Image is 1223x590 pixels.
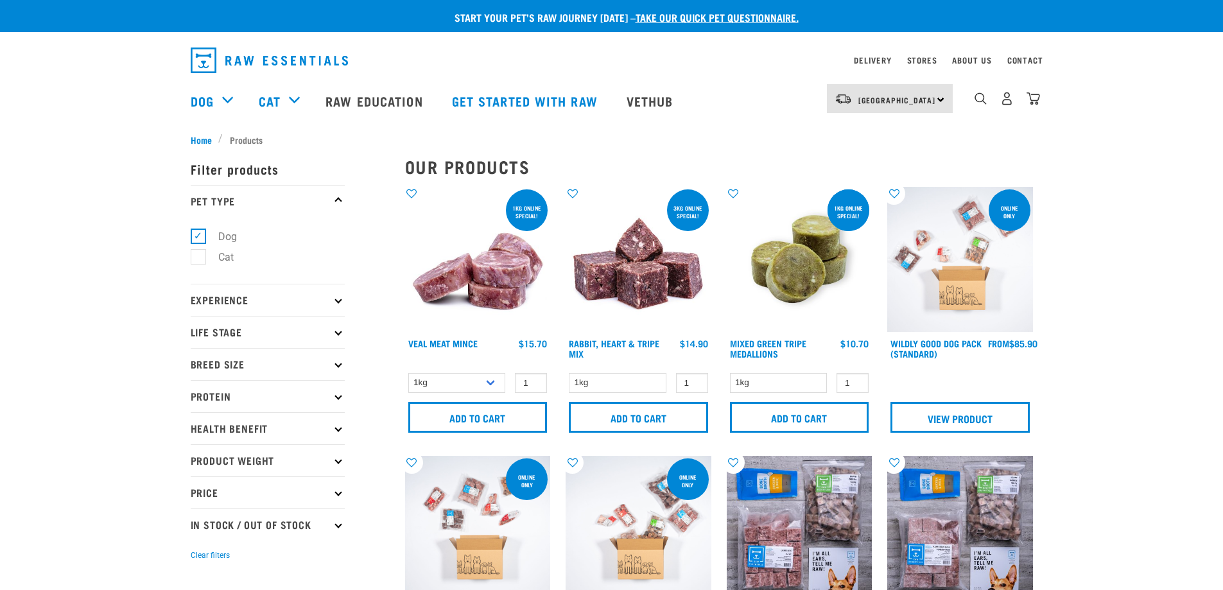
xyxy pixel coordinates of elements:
input: Add to cart [408,402,548,433]
p: Protein [191,380,345,412]
nav: breadcrumbs [191,133,1033,146]
input: 1 [515,373,547,393]
a: View Product [890,402,1030,433]
a: Cat [259,91,281,110]
a: Dog [191,91,214,110]
div: $10.70 [840,338,869,349]
p: In Stock / Out Of Stock [191,508,345,541]
input: 1 [837,373,869,393]
div: $15.70 [519,338,547,349]
p: Filter products [191,153,345,185]
div: 3kg online special! [667,198,709,225]
div: Online Only [667,467,709,494]
label: Dog [198,229,242,245]
p: Product Weight [191,444,345,476]
a: Mixed Green Tripe Medallions [730,341,806,356]
img: home-icon@2x.png [1027,92,1040,105]
button: Clear filters [191,550,230,561]
img: Raw Essentials Logo [191,48,348,73]
label: Cat [198,249,239,265]
a: Rabbit, Heart & Tripe Mix [569,341,659,356]
p: Breed Size [191,348,345,380]
span: FROM [988,341,1009,345]
img: Mixed Green Tripe [727,187,872,333]
img: van-moving.png [835,93,852,105]
a: Veal Meat Mince [408,341,478,345]
a: Raw Education [313,75,438,126]
div: Online Only [506,467,548,494]
p: Life Stage [191,316,345,348]
img: user.png [1000,92,1014,105]
input: Add to cart [730,402,869,433]
img: home-icon-1@2x.png [975,92,987,105]
a: Get started with Raw [439,75,614,126]
nav: dropdown navigation [180,42,1043,78]
h2: Our Products [405,157,1033,177]
p: Health Benefit [191,412,345,444]
input: 1 [676,373,708,393]
a: Vethub [614,75,690,126]
div: 1kg online special! [828,198,869,225]
p: Experience [191,284,345,316]
span: Home [191,133,212,146]
p: Pet Type [191,185,345,217]
div: 1kg online special! [506,198,548,225]
a: Delivery [854,58,891,62]
img: 1160 Veal Meat Mince Medallions 01 [405,187,551,333]
img: 1175 Rabbit Heart Tripe Mix 01 [566,187,711,333]
img: Dog 0 2sec [887,187,1033,333]
div: $14.90 [680,338,708,349]
input: Add to cart [569,402,708,433]
div: Online Only [989,198,1030,225]
a: Stores [907,58,937,62]
a: Home [191,133,219,146]
a: Wildly Good Dog Pack (Standard) [890,341,982,356]
div: $85.90 [988,338,1037,349]
p: Price [191,476,345,508]
a: About Us [952,58,991,62]
a: take our quick pet questionnaire. [636,14,799,20]
a: Contact [1007,58,1043,62]
span: [GEOGRAPHIC_DATA] [858,98,936,102]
